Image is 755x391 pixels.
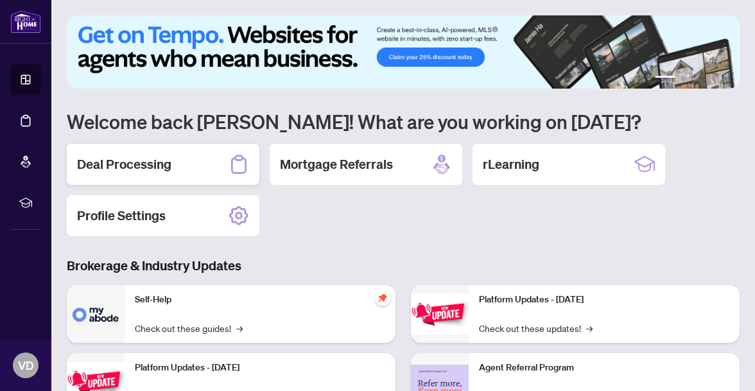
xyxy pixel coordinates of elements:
[18,356,34,374] span: VD
[135,321,243,335] a: Check out these guides!→
[691,76,696,81] button: 3
[280,155,393,173] h2: Mortgage Referrals
[411,294,469,335] img: Platform Updates - June 23, 2025
[10,10,41,33] img: logo
[479,321,593,335] a: Check out these updates!→
[722,76,727,81] button: 6
[77,207,166,225] h2: Profile Settings
[655,76,675,81] button: 1
[586,321,593,335] span: →
[67,15,740,89] img: Slide 0
[67,109,740,134] h1: Welcome back [PERSON_NAME]! What are you working on [DATE]?
[67,257,740,275] h3: Brokerage & Industry Updates
[135,361,385,375] p: Platform Updates - [DATE]
[681,76,686,81] button: 2
[77,155,171,173] h2: Deal Processing
[479,293,729,307] p: Platform Updates - [DATE]
[236,321,243,335] span: →
[701,76,706,81] button: 4
[479,361,729,375] p: Agent Referral Program
[710,346,749,385] button: Open asap
[375,290,390,306] span: pushpin
[711,76,716,81] button: 5
[483,155,539,173] h2: rLearning
[135,293,385,307] p: Self-Help
[67,285,125,343] img: Self-Help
